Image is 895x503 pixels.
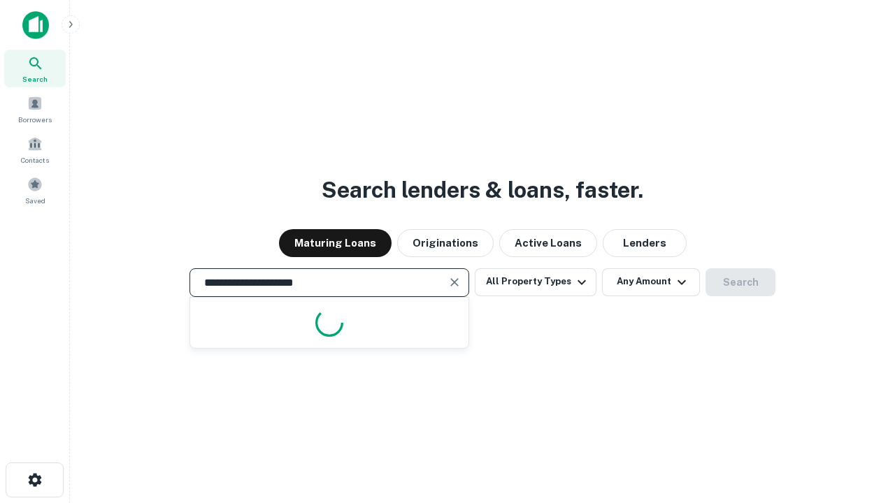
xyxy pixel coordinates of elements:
[18,114,52,125] span: Borrowers
[21,154,49,166] span: Contacts
[322,173,643,207] h3: Search lenders & loans, faster.
[445,272,464,292] button: Clear
[499,229,597,257] button: Active Loans
[602,268,700,296] button: Any Amount
[397,229,494,257] button: Originations
[825,391,895,458] iframe: Chat Widget
[25,195,45,206] span: Saved
[4,171,66,209] a: Saved
[603,229,687,257] button: Lenders
[279,229,392,257] button: Maturing Loans
[4,90,66,128] a: Borrowers
[4,131,66,168] a: Contacts
[22,73,48,85] span: Search
[4,50,66,87] a: Search
[475,268,596,296] button: All Property Types
[22,11,49,39] img: capitalize-icon.png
